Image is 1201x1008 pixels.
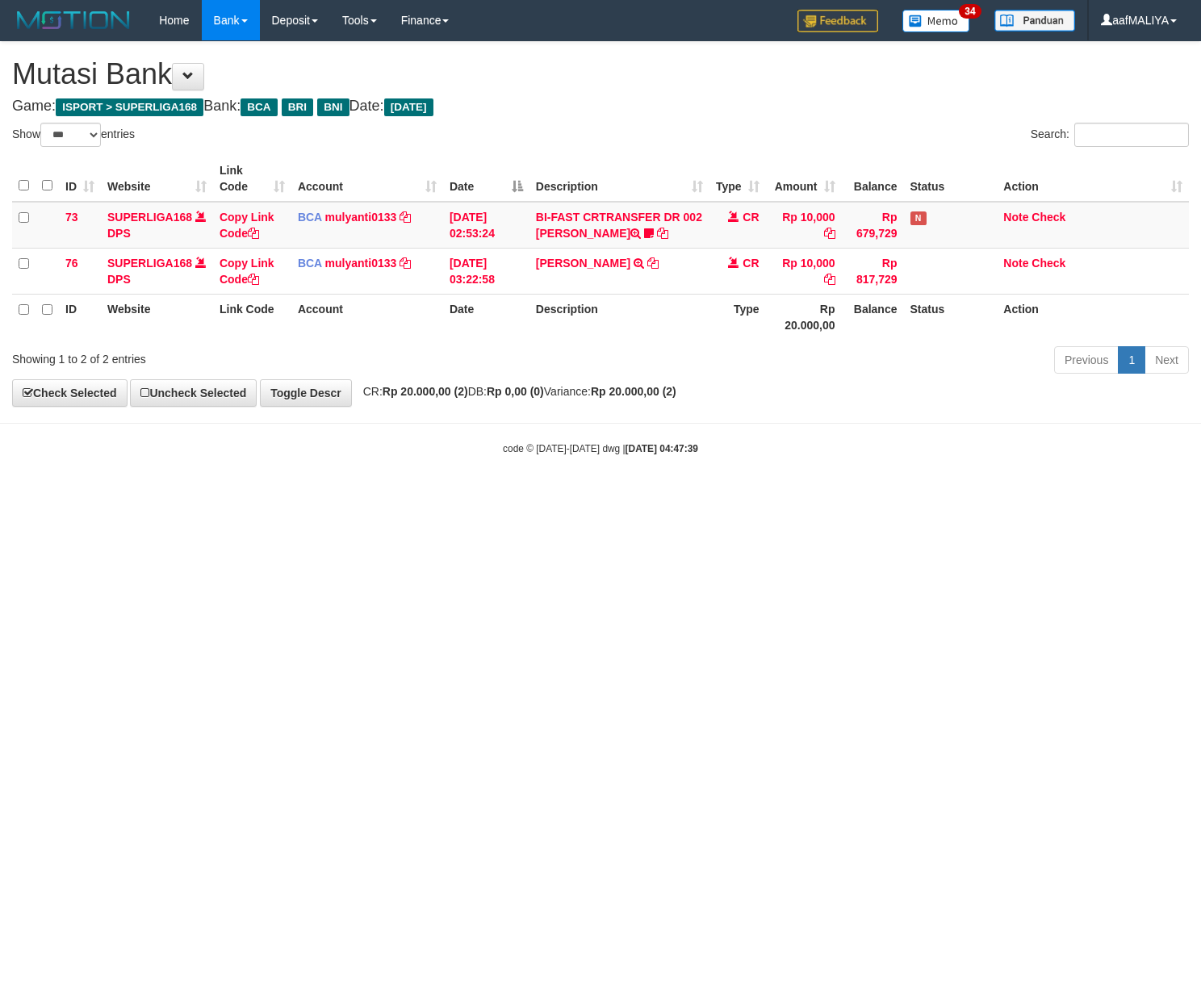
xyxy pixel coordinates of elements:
a: Uncheck Selected [130,379,257,407]
th: Date: activate to sort column descending [443,156,529,202]
span: BCA [241,98,277,116]
small: code © [DATE]-[DATE] dwg | [503,443,698,454]
th: Balance [842,156,904,202]
td: Rp 10,000 [766,202,842,249]
a: Previous [1054,346,1119,374]
span: [DATE] [384,98,433,116]
th: Type [709,294,766,340]
img: Feedback.jpg [797,10,878,32]
a: Copy DEWI PITRI NINGSIH to clipboard [647,257,659,270]
h4: Game: Bank: Date: [12,98,1189,115]
a: Note [1003,257,1028,270]
th: Account: activate to sort column ascending [291,156,443,202]
input: Search: [1074,123,1189,147]
th: Action [997,294,1189,340]
th: Rp 20.000,00 [766,294,842,340]
th: Description: activate to sort column ascending [529,156,709,202]
select: Showentries [40,123,101,147]
th: Action: activate to sort column ascending [997,156,1189,202]
span: CR: DB: Variance: [355,385,676,398]
span: Has Note [910,211,927,225]
th: Type: activate to sort column ascending [709,156,766,202]
label: Search: [1031,123,1189,147]
td: BI-FAST CRTRANSFER DR 002 [PERSON_NAME] [529,202,709,249]
th: ID: activate to sort column ascending [59,156,101,202]
th: Date [443,294,529,340]
h1: Mutasi Bank [12,58,1189,90]
span: 76 [65,257,78,270]
span: BNI [317,98,349,116]
a: Copy mulyanti0133 to clipboard [400,211,411,224]
span: CR [743,257,759,270]
th: Link Code [213,294,291,340]
a: Copy mulyanti0133 to clipboard [400,257,411,270]
th: ID [59,294,101,340]
strong: Rp 20.000,00 (2) [591,385,676,398]
td: [DATE] 02:53:24 [443,202,529,249]
a: Check [1032,257,1065,270]
a: Copy BI-FAST CRTRANSFER DR 002 MUHAMAD MADROJI to clipboard [657,227,668,240]
a: mulyanti0133 [325,211,397,224]
span: BCA [298,211,322,224]
th: Balance [842,294,904,340]
th: Link Code: activate to sort column ascending [213,156,291,202]
span: BRI [282,98,313,116]
img: MOTION_logo.png [12,8,135,32]
td: [DATE] 03:22:58 [443,248,529,294]
td: Rp 679,729 [842,202,904,249]
td: DPS [101,202,213,249]
th: Account [291,294,443,340]
span: CR [743,211,759,224]
a: Check [1032,211,1065,224]
a: SUPERLIGA168 [107,257,192,270]
a: Note [1003,211,1028,224]
td: DPS [101,248,213,294]
span: ISPORT > SUPERLIGA168 [56,98,203,116]
span: 73 [65,211,78,224]
a: [PERSON_NAME] [536,257,630,270]
a: Check Selected [12,379,128,407]
a: Copy Link Code [220,257,274,286]
img: Button%20Memo.svg [902,10,970,32]
th: Status [904,156,998,202]
th: Website [101,294,213,340]
a: mulyanti0133 [325,257,397,270]
th: Amount: activate to sort column ascending [766,156,842,202]
strong: Rp 20.000,00 (2) [383,385,468,398]
span: BCA [298,257,322,270]
td: Rp 10,000 [766,248,842,294]
th: Website: activate to sort column ascending [101,156,213,202]
a: Copy Rp 10,000 to clipboard [824,227,835,240]
th: Status [904,294,998,340]
img: panduan.png [994,10,1075,31]
a: Toggle Descr [260,379,352,407]
strong: Rp 0,00 (0) [487,385,544,398]
strong: [DATE] 04:47:39 [626,443,698,454]
td: Rp 817,729 [842,248,904,294]
a: Copy Link Code [220,211,274,240]
a: Copy Rp 10,000 to clipboard [824,273,835,286]
th: Description [529,294,709,340]
div: Showing 1 to 2 of 2 entries [12,345,488,367]
span: 34 [959,4,981,19]
label: Show entries [12,123,135,147]
a: Next [1145,346,1189,374]
a: SUPERLIGA168 [107,211,192,224]
a: 1 [1118,346,1145,374]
